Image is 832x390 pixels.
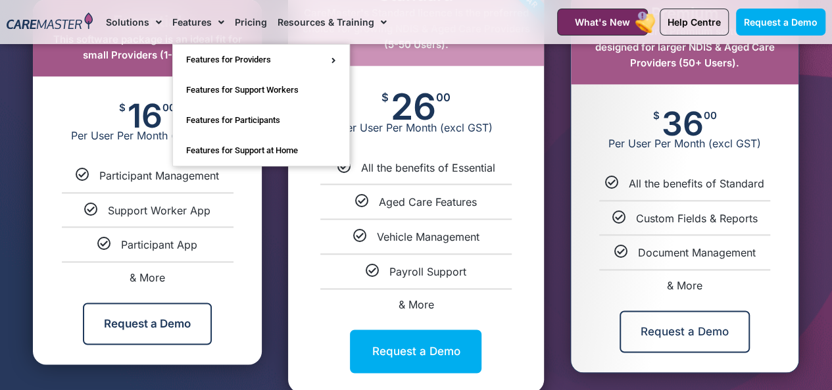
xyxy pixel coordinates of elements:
[703,110,716,120] span: 00
[350,329,481,373] a: Request a Demo
[33,129,262,142] span: Per User Per Month (excl GST)
[173,75,349,105] a: Features for Support Workers
[660,9,729,36] a: Help Centre
[667,279,702,292] span: & More
[172,44,350,166] ul: Features
[121,238,197,251] span: Participant App
[376,230,479,243] span: Vehicle Management
[389,265,466,278] span: Payroll Support
[128,103,162,129] span: 16
[360,161,495,174] span: All the benefits of Essential
[391,92,436,121] span: 26
[288,121,543,134] span: Per User Per Month (excl GST)
[595,25,774,69] span: CareMaster's Premium software is designed for larger NDIS & Aged Care Providers (50+ Users).
[173,105,349,135] a: Features for Participants
[7,12,93,32] img: CareMaster Logo
[620,310,750,353] a: Request a Demo
[173,135,349,166] a: Features for Support at Home
[571,137,798,150] span: Per User Per Month (excl GST)
[436,92,451,103] span: 00
[99,169,219,182] span: Participant Management
[635,212,757,225] span: Custom Fields & Reports
[661,110,703,137] span: 36
[629,177,764,190] span: All the benefits of Standard
[53,33,242,61] span: This software package is an ideal fit for small Providers (1-5 Users)
[557,9,648,36] a: What's New
[119,103,126,112] span: $
[398,298,433,311] span: & More
[637,246,755,259] span: Document Management
[744,16,818,28] span: Request a Demo
[381,92,389,103] span: $
[736,9,825,36] a: Request a Demo
[302,7,529,51] span: CareMaster's Standard licence is the preferred choice for growing NDIS & Aged Care Providers (5-5...
[83,303,212,345] a: Request a Demo
[379,195,477,208] span: Aged Care Features
[652,110,659,120] span: $
[173,45,349,75] a: Features for Providers
[108,204,210,217] span: Support Worker App
[575,16,630,28] span: What's New
[130,271,165,284] span: & More
[668,16,721,28] span: Help Centre
[162,103,176,112] span: 00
